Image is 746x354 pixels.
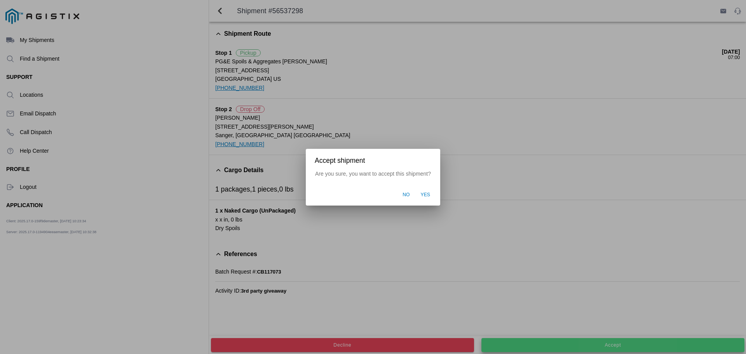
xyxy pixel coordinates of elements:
button: Yes [417,188,434,202]
button: No [399,188,413,202]
div: Are you sure, you want to accept this shipment? [306,171,440,185]
span: Yes [421,192,431,199]
span: No [403,192,410,199]
h2: Accept shipment [315,157,431,165]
